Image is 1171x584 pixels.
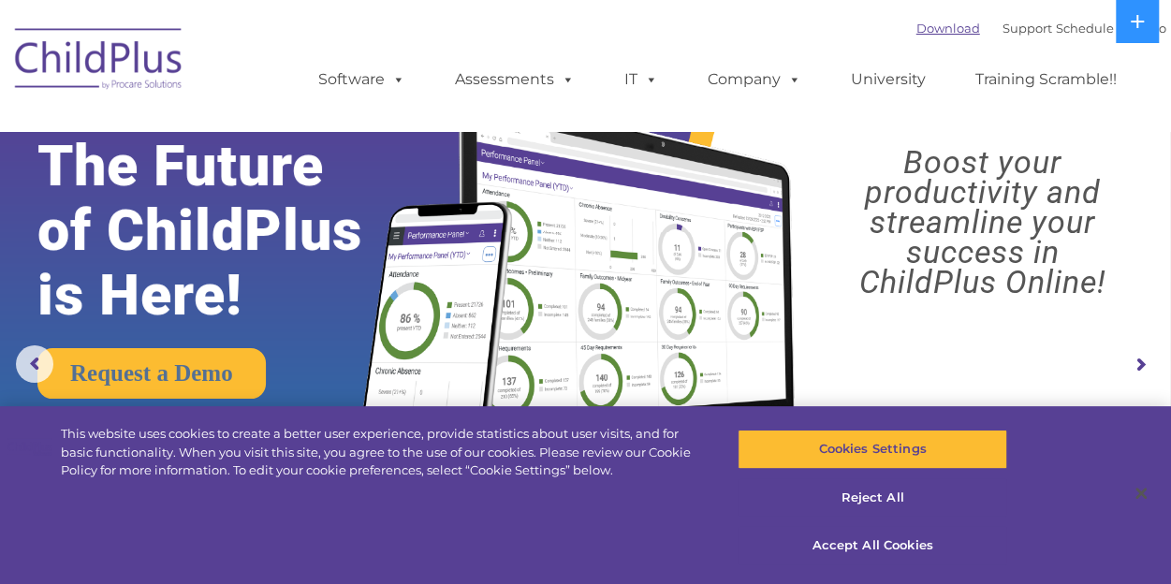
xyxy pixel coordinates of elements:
a: Download [916,21,980,36]
rs-layer: Boost your productivity and streamline your success in ChildPlus Online! [809,147,1156,297]
font: | [916,21,1166,36]
span: Last name [260,124,317,138]
span: Phone number [260,200,340,214]
a: University [832,61,944,98]
a: IT [606,61,677,98]
rs-layer: The Future of ChildPlus is Here! [37,134,412,328]
div: This website uses cookies to create a better user experience, provide statistics about user visit... [61,425,703,480]
button: Close [1120,473,1162,514]
a: Assessments [436,61,593,98]
img: ChildPlus by Procare Solutions [6,15,193,109]
a: Training Scramble!! [957,61,1135,98]
button: Accept All Cookies [738,526,1007,565]
a: Company [689,61,820,98]
a: Schedule A Demo [1056,21,1166,36]
button: Reject All [738,478,1007,518]
a: Software [300,61,424,98]
button: Cookies Settings [738,430,1007,469]
a: Request a Demo [37,348,266,399]
a: Support [1003,21,1052,36]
